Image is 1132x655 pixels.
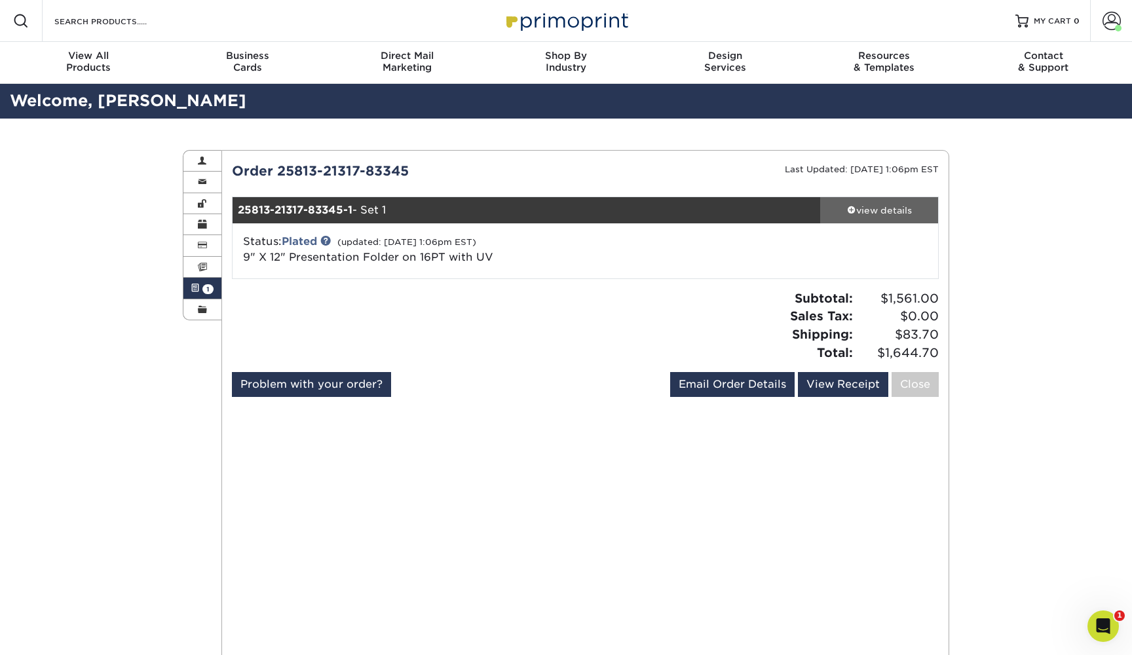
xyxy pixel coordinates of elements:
a: Shop ByIndustry [487,42,646,84]
span: 0 [1074,16,1080,26]
span: Contact [964,50,1123,62]
a: BusinessCards [168,42,328,84]
span: Design [645,50,804,62]
div: Order 25813-21317-83345 [222,161,586,181]
span: $83.70 [857,326,939,344]
a: view details [820,197,938,223]
span: $1,644.70 [857,344,939,362]
a: Direct MailMarketing [328,42,487,84]
a: Close [892,372,939,397]
div: Industry [487,50,646,73]
small: Last Updated: [DATE] 1:06pm EST [785,164,939,174]
span: 1 [202,284,214,294]
a: Problem with your order? [232,372,391,397]
strong: 25813-21317-83345-1 [238,204,352,216]
div: Cards [168,50,328,73]
iframe: Intercom live chat [1087,610,1119,642]
a: Contact& Support [964,42,1123,84]
input: SEARCH PRODUCTS..... [53,13,181,29]
div: & Support [964,50,1123,73]
a: 9" X 12" Presentation Folder on 16PT with UV [243,251,493,263]
div: Products [9,50,168,73]
span: Resources [804,50,964,62]
a: Plated [282,235,317,248]
small: (updated: [DATE] 1:06pm EST) [337,237,476,247]
span: MY CART [1034,16,1071,27]
div: & Templates [804,50,964,73]
div: Services [645,50,804,73]
strong: Sales Tax: [790,309,853,323]
div: view details [820,204,938,217]
div: Status: [233,234,703,265]
a: View AllProducts [9,42,168,84]
a: DesignServices [645,42,804,84]
span: 1 [1114,610,1125,621]
a: Email Order Details [670,372,795,397]
div: Marketing [328,50,487,73]
strong: Shipping: [792,327,853,341]
div: - Set 1 [233,197,821,223]
strong: Subtotal: [795,291,853,305]
span: Shop By [487,50,646,62]
img: Primoprint [500,7,632,35]
span: Business [168,50,328,62]
a: Resources& Templates [804,42,964,84]
span: View All [9,50,168,62]
a: View Receipt [798,372,888,397]
span: Direct Mail [328,50,487,62]
a: 1 [183,278,221,299]
iframe: Google Customer Reviews [3,615,111,650]
strong: Total: [817,345,853,360]
span: $0.00 [857,307,939,326]
span: $1,561.00 [857,290,939,308]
